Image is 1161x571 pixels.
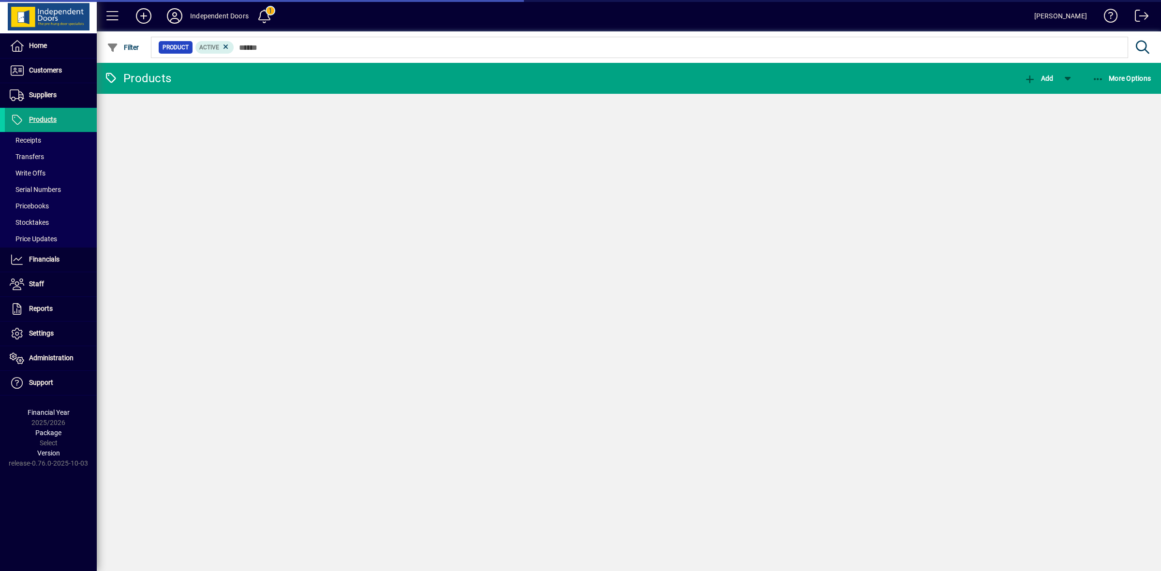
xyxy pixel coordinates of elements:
span: Staff [29,280,44,288]
span: More Options [1092,74,1151,82]
span: Pricebooks [10,202,49,210]
span: Support [29,379,53,386]
span: Financial Year [28,409,70,416]
span: Receipts [10,136,41,144]
span: Transfers [10,153,44,161]
span: Filter [107,44,139,51]
a: Knowledge Base [1097,2,1118,33]
span: Customers [29,66,62,74]
span: Settings [29,329,54,337]
a: Customers [5,59,97,83]
a: Home [5,34,97,58]
button: Add [128,7,159,25]
a: Support [5,371,97,395]
div: [PERSON_NAME] [1034,8,1087,24]
button: Filter [104,39,142,56]
div: Independent Doors [190,8,249,24]
span: Financials [29,255,60,263]
span: Suppliers [29,91,57,99]
div: Products [104,71,171,86]
span: Write Offs [10,169,45,177]
span: Products [29,116,57,123]
button: Add [1022,70,1056,87]
a: Reports [5,297,97,321]
a: Price Updates [5,231,97,247]
a: Logout [1128,2,1149,33]
a: Financials [5,248,97,272]
span: Product [163,43,189,52]
a: Write Offs [5,165,97,181]
a: Staff [5,272,97,296]
span: Package [35,429,61,437]
span: Home [29,42,47,49]
a: Administration [5,346,97,370]
a: Suppliers [5,83,97,107]
span: Price Updates [10,235,57,243]
a: Settings [5,322,97,346]
a: Serial Numbers [5,181,97,198]
span: Add [1024,74,1053,82]
button: Profile [159,7,190,25]
span: Version [37,449,60,457]
span: Serial Numbers [10,186,61,193]
a: Stocktakes [5,214,97,231]
span: Reports [29,305,53,312]
span: Stocktakes [10,219,49,226]
mat-chip: Activation Status: Active [195,41,234,54]
span: Administration [29,354,74,362]
span: Active [199,44,219,51]
a: Receipts [5,132,97,148]
button: More Options [1090,70,1154,87]
a: Pricebooks [5,198,97,214]
a: Transfers [5,148,97,165]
